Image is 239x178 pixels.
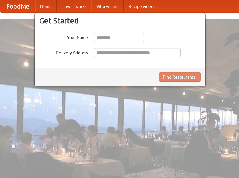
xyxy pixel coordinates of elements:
[57,0,91,12] a: How it works
[39,48,88,56] label: Delivery Address
[159,72,201,82] button: Find Restaurants!
[35,0,57,12] a: Home
[0,0,35,12] a: FoodMe
[39,16,201,25] h3: Get Started
[91,0,124,12] a: Who we are
[39,33,88,40] label: Your Name
[124,0,160,12] a: Recipe videos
